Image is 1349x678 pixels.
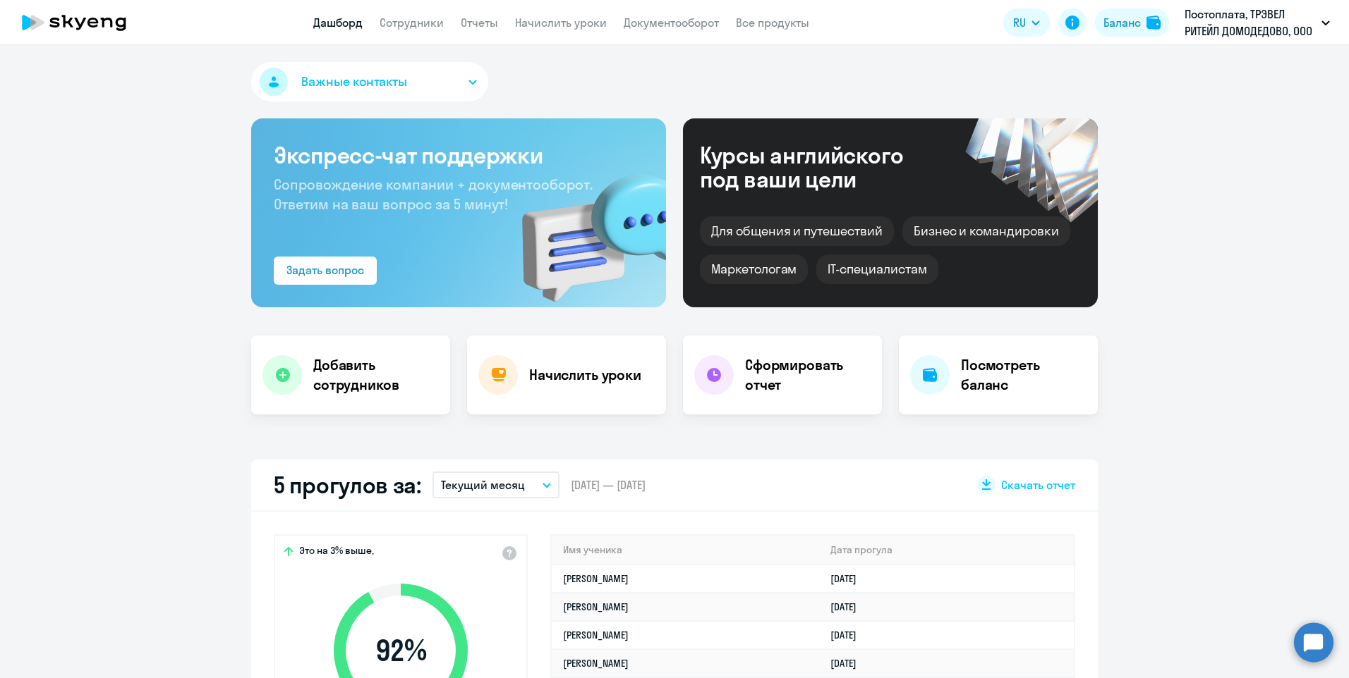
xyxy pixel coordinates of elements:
[1147,16,1161,30] img: balance
[624,16,719,30] a: Документооборот
[563,572,629,585] a: [PERSON_NAME]
[1178,6,1337,39] button: Постоплата, ТРЭВЕЛ РИТЕЙЛ ДОМОДЕДОВО, ООО
[700,254,808,284] div: Маркетологам
[1185,6,1316,39] p: Постоплата, ТРЭВЕЛ РИТЕЙЛ ДОМОДЕДОВО, ООО
[902,216,1070,246] div: Бизнес и командировки
[251,62,488,101] button: Важные контакты
[529,365,641,385] h4: Начислить уроки
[313,16,363,30] a: Дашборд
[274,471,421,499] h2: 5 прогулов за:
[502,149,666,307] img: bg-img
[700,216,894,246] div: Для общения и путешествий
[571,477,646,493] span: [DATE] — [DATE]
[299,544,374,561] span: Это на 3% выше,
[313,355,439,395] h4: Добавить сотрудников
[286,261,364,278] div: Задать вопрос
[819,536,1074,565] th: Дата прогула
[563,629,629,641] a: [PERSON_NAME]
[745,355,871,395] h4: Сформировать отчет
[816,254,938,284] div: IT-специалистам
[301,73,407,91] span: Важные контакты
[563,600,629,613] a: [PERSON_NAME]
[1003,8,1050,37] button: RU
[552,536,819,565] th: Имя ученика
[380,16,444,30] a: Сотрудники
[461,16,498,30] a: Отчеты
[432,471,559,498] button: Текущий месяц
[274,257,377,285] button: Задать вопрос
[1103,14,1141,31] div: Баланс
[1095,8,1169,37] button: Балансbalance
[274,141,643,169] h3: Экспресс-чат поддержки
[961,355,1087,395] h4: Посмотреть баланс
[1013,14,1026,31] span: RU
[274,175,593,213] span: Сопровождение компании + документооборот. Ответим на ваш вопрос за 5 минут!
[700,143,941,191] div: Курсы английского под ваши цели
[441,476,525,493] p: Текущий месяц
[830,600,868,613] a: [DATE]
[1001,477,1075,493] span: Скачать отчет
[515,16,607,30] a: Начислить уроки
[736,16,809,30] a: Все продукты
[320,634,482,667] span: 92 %
[830,629,868,641] a: [DATE]
[830,657,868,670] a: [DATE]
[563,657,629,670] a: [PERSON_NAME]
[830,572,868,585] a: [DATE]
